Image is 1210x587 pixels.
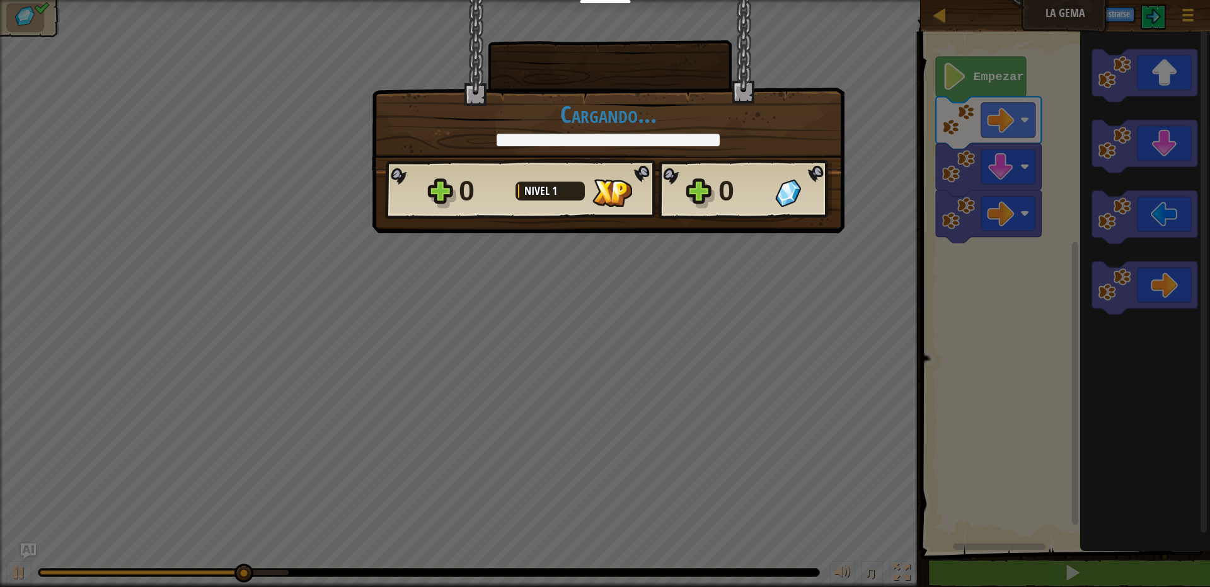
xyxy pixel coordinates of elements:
[775,179,801,207] img: Gemas Ganadas
[718,171,768,211] div: 0
[524,183,552,199] span: Nivel
[552,183,557,199] span: 1
[385,101,831,127] h1: Cargando...
[459,171,508,211] div: 0
[592,179,632,207] img: XP Ganada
